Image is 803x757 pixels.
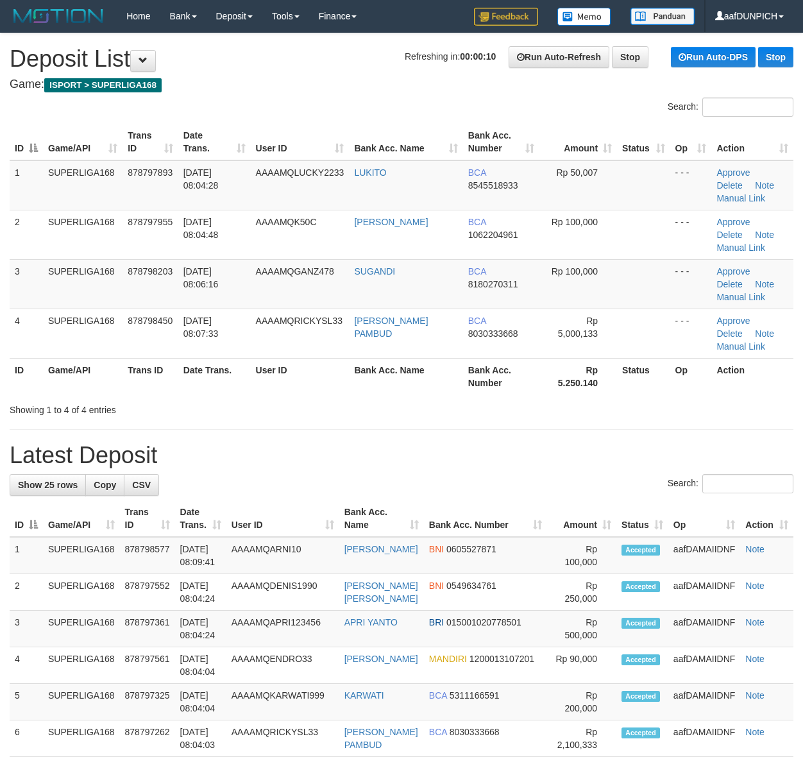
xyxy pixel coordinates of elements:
a: Run Auto-Refresh [509,46,609,68]
span: BCA [468,217,486,227]
td: 4 [10,647,43,684]
span: [DATE] 08:04:28 [183,167,219,191]
a: Note [755,279,774,289]
a: Note [755,328,774,339]
span: Copy [94,480,116,490]
span: CSV [132,480,151,490]
span: [DATE] 08:04:48 [183,217,219,240]
a: Delete [716,180,742,191]
a: Approve [716,217,750,227]
td: - - - [670,160,712,210]
th: Action: activate to sort column ascending [711,124,793,160]
th: Bank Acc. Number [463,358,540,395]
td: - - - [670,210,712,259]
a: Delete [716,328,742,339]
span: 878798450 [128,316,173,326]
span: AAAAMQLUCKY2233 [256,167,344,178]
strong: 00:00:10 [460,51,496,62]
span: BCA [468,167,486,178]
td: SUPERLIGA168 [43,684,120,720]
a: [PERSON_NAME] [344,544,418,554]
th: Rp 5.250.140 [539,358,617,395]
span: [DATE] 08:06:16 [183,266,219,289]
td: 878797262 [120,720,175,757]
span: Copy 0549634761 to clipboard [446,581,496,591]
a: Note [745,617,765,627]
span: Rp 5,000,133 [558,316,598,339]
td: SUPERLIGA168 [43,574,120,611]
span: Copy 015001020778501 to clipboard [446,617,521,627]
td: 2 [10,210,43,259]
td: Rp 500,000 [547,611,616,647]
td: 1 [10,537,43,574]
td: [DATE] 08:04:03 [175,720,226,757]
img: panduan.png [630,8,695,25]
td: Rp 250,000 [547,574,616,611]
td: AAAAMQKARWATI999 [226,684,339,720]
span: Copy 1062204961 to clipboard [468,230,518,240]
td: [DATE] 08:04:24 [175,611,226,647]
a: Copy [85,474,124,496]
span: Accepted [621,545,660,556]
a: [PERSON_NAME] [354,217,428,227]
td: 878797361 [120,611,175,647]
th: ID: activate to sort column descending [10,124,43,160]
label: Search: [668,98,793,117]
th: Op: activate to sort column ascending [668,500,740,537]
a: Note [755,180,774,191]
td: Rp 200,000 [547,684,616,720]
th: User ID: activate to sort column ascending [226,500,339,537]
td: aafDAMAIIDNF [668,537,740,574]
span: BNI [429,581,444,591]
th: Status [617,358,670,395]
a: Show 25 rows [10,474,86,496]
td: SUPERLIGA168 [43,611,120,647]
a: Note [745,581,765,591]
a: Manual Link [716,292,765,302]
span: Accepted [621,654,660,665]
a: Manual Link [716,341,765,352]
td: SUPERLIGA168 [43,647,120,684]
span: Accepted [621,691,660,702]
td: Rp 100,000 [547,537,616,574]
span: MANDIRI [429,654,467,664]
td: 878797325 [120,684,175,720]
span: [DATE] 08:07:33 [183,316,219,339]
th: Amount: activate to sort column ascending [547,500,616,537]
a: Delete [716,230,742,240]
span: 878797955 [128,217,173,227]
a: Manual Link [716,193,765,203]
a: SUGANDI [354,266,395,276]
td: SUPERLIGA168 [43,160,123,210]
img: MOTION_logo.png [10,6,107,26]
a: [PERSON_NAME] PAMBUD [344,727,418,750]
th: Trans ID: activate to sort column ascending [123,124,178,160]
a: Stop [758,47,793,67]
span: Show 25 rows [18,480,78,490]
td: aafDAMAIIDNF [668,684,740,720]
a: Note [755,230,774,240]
h4: Game: [10,78,793,91]
td: SUPERLIGA168 [43,537,120,574]
th: Date Trans. [178,358,251,395]
span: Refreshing in: [405,51,496,62]
th: Op [670,358,712,395]
span: Accepted [621,727,660,738]
td: 878798577 [120,537,175,574]
img: Feedback.jpg [474,8,538,26]
span: Accepted [621,581,660,592]
span: AAAAMQK50C [256,217,317,227]
a: [PERSON_NAME] [344,654,418,664]
a: Note [745,727,765,737]
th: Bank Acc. Name: activate to sort column ascending [349,124,462,160]
td: - - - [670,259,712,309]
a: CSV [124,474,159,496]
span: Rp 100,000 [552,217,598,227]
span: Copy 8545518933 to clipboard [468,180,518,191]
th: Game/API: activate to sort column ascending [43,124,123,160]
td: 878797561 [120,647,175,684]
a: Note [745,690,765,701]
td: Rp 90,000 [547,647,616,684]
th: Action [711,358,793,395]
td: 6 [10,720,43,757]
